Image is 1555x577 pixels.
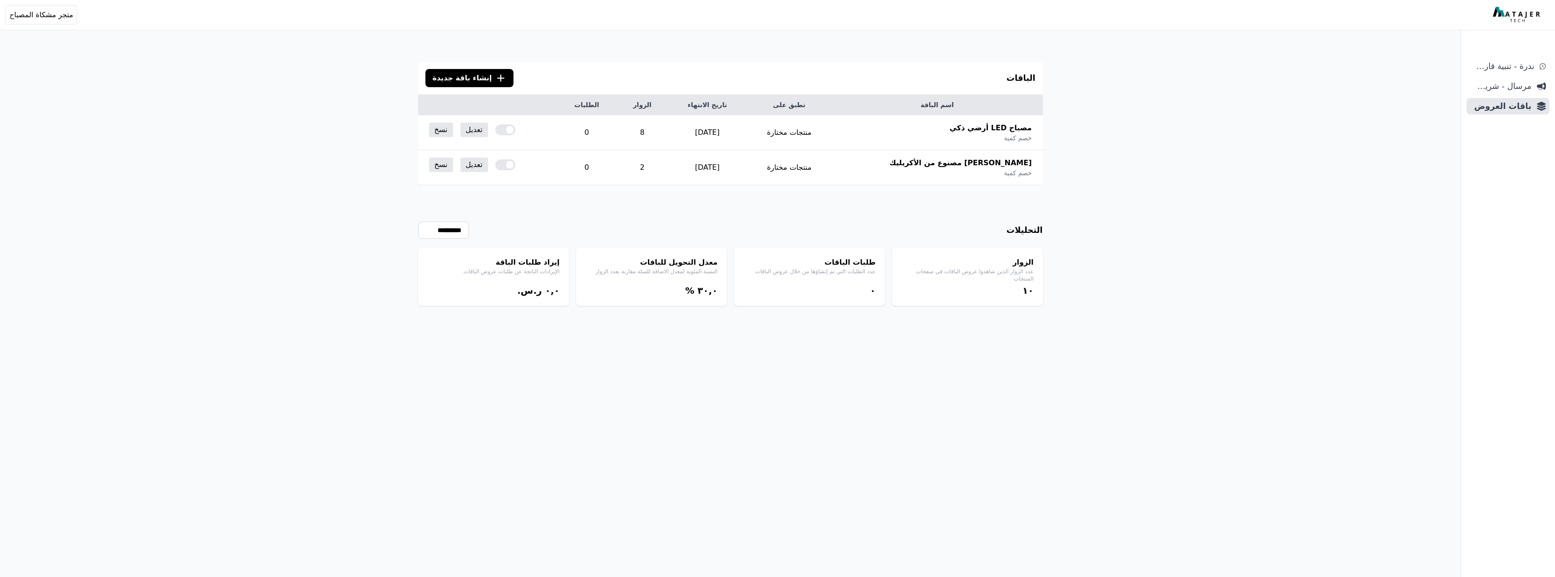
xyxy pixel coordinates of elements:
[585,257,718,268] h4: معدل التحويل للباقات
[433,73,492,84] span: إنشاء باقة جديدة
[743,284,876,297] div: ۰
[746,150,832,185] td: منتجات مختارة
[460,123,488,137] a: تعديل
[427,268,560,275] p: الإيرادات الناتجة عن طلبات عروض الباقات
[668,150,746,185] td: [DATE]
[901,268,1034,282] p: عدد الزوار الذين شاهدوا عروض الباقات في صفحات المنتجات
[617,150,668,185] td: 2
[1007,224,1043,237] h3: التحليلات
[1470,60,1534,73] span: ندرة - تنبية قارب علي النفاذ
[743,257,876,268] h4: طلبات الباقات
[429,158,453,172] a: نسخ
[427,257,560,268] h4: إيراد طلبات الباقة
[617,95,668,115] th: الزوار
[5,5,77,25] button: متجر مشكاة المصباح
[10,10,73,20] span: متجر مشكاة المصباح
[1007,72,1036,84] h3: الباقات
[460,158,488,172] a: تعديل
[743,268,876,275] p: عدد الطلبات التي تم إنشاؤها من خلال عروض الباقات
[545,285,559,296] bdi: ۰,۰
[617,115,668,150] td: 8
[901,257,1034,268] h4: الزوار
[901,284,1034,297] div: ١۰
[685,285,694,296] span: %
[889,158,1032,168] span: [PERSON_NAME] مصنوع من الأكريليك
[950,123,1032,133] span: مصباح LED أرضي ذكي
[1470,100,1531,113] span: باقات العروض
[668,95,746,115] th: تاريخ الانتهاء
[746,95,832,115] th: تطبق على
[746,115,832,150] td: منتجات مختارة
[557,150,617,185] td: 0
[557,115,617,150] td: 0
[697,285,717,296] bdi: ۳۰,۰
[517,285,542,296] span: ر.س.
[1004,133,1032,143] span: خصم كمية
[429,123,453,137] a: نسخ
[1499,520,1555,563] iframe: chat widget
[557,95,617,115] th: الطلبات
[832,95,1042,115] th: اسم الباقة
[585,268,718,275] p: النسبة المئوية لمعدل الاضافة للسلة مقارنة بعدد الزوار
[1004,168,1032,178] span: خصم كمية
[668,115,746,150] td: [DATE]
[1470,80,1531,93] span: مرسال - شريط دعاية
[425,69,514,87] button: إنشاء باقة جديدة
[1493,7,1542,23] img: MatajerTech Logo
